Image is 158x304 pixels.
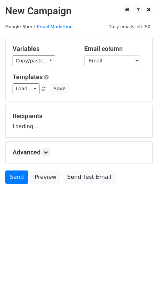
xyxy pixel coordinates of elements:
[106,23,153,31] span: Daily emails left: 50
[5,24,73,29] small: Google Sheet:
[13,112,145,120] h5: Recipients
[13,83,39,94] a: Load...
[5,170,28,184] a: Send
[13,45,74,53] h5: Variables
[30,170,61,184] a: Preview
[13,112,145,130] div: Loading...
[5,5,153,17] h2: New Campaign
[37,24,73,29] a: Email Marketing
[50,83,69,94] button: Save
[63,170,116,184] a: Send Test Email
[13,55,55,66] a: Copy/paste...
[84,45,145,53] h5: Email column
[13,73,43,81] a: Templates
[106,24,153,29] a: Daily emails left: 50
[13,149,145,156] h5: Advanced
